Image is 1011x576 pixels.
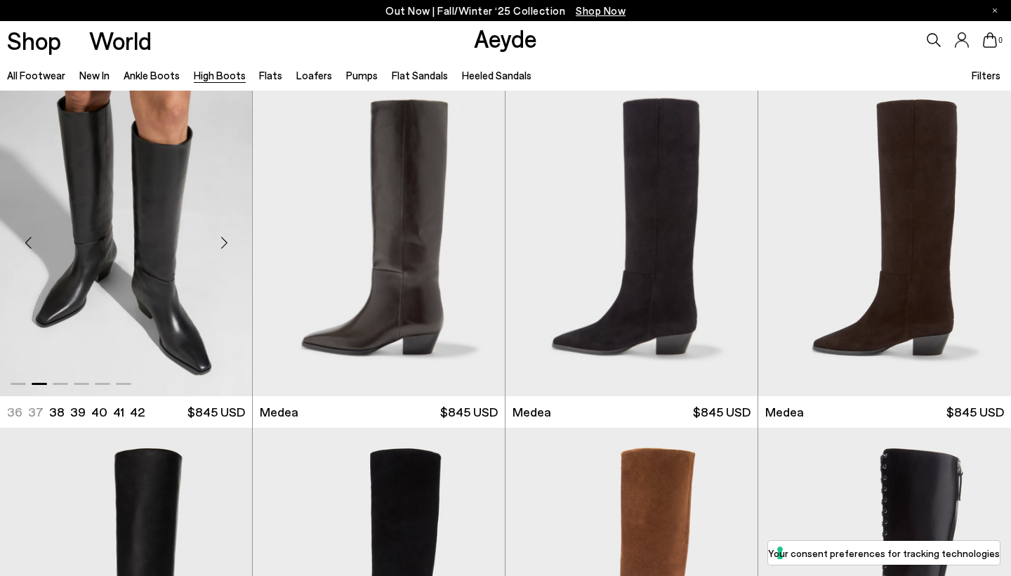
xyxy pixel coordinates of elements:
[693,403,751,421] span: $845 USD
[440,403,498,421] span: $845 USD
[768,541,1000,565] button: Your consent preferences for tracking technologies
[7,69,65,81] a: All Footwear
[505,79,758,395] img: Medea Suede Knee-High Boots
[296,69,332,81] a: Loafers
[946,403,1004,421] span: $845 USD
[758,396,1011,428] a: Medea $845 USD
[89,28,152,53] a: World
[758,79,1011,395] img: Medea Suede Knee-High Boots
[124,69,180,81] a: Ankle Boots
[392,69,448,81] a: Flat Sandals
[194,69,246,81] a: High Boots
[385,2,626,20] p: Out Now | Fall/Winter ‘25 Collection
[505,79,758,395] div: 1 / 6
[513,403,551,421] span: Medea
[505,396,758,428] a: Medea $845 USD
[130,403,145,421] li: 42
[253,79,505,395] img: Medea Knee-High Boots
[260,403,298,421] span: Medea
[765,403,804,421] span: Medea
[253,79,505,395] div: 1 / 6
[7,222,49,264] div: Previous slide
[259,69,282,81] a: Flats
[187,403,245,421] span: $845 USD
[253,79,505,395] a: Next slide Previous slide
[983,32,997,48] a: 0
[576,4,626,17] span: Navigate to /collections/new-in
[49,403,65,421] li: 38
[7,403,140,421] ul: variant
[253,396,505,428] a: Medea $845 USD
[768,546,1000,561] label: Your consent preferences for tracking technologies
[203,222,245,264] div: Next slide
[997,37,1004,44] span: 0
[346,69,378,81] a: Pumps
[91,403,107,421] li: 40
[972,69,1000,81] span: Filters
[7,28,61,53] a: Shop
[79,69,110,81] a: New In
[70,403,86,421] li: 39
[474,23,537,53] a: Aeyde
[462,69,531,81] a: Heeled Sandals
[113,403,124,421] li: 41
[505,79,758,395] a: Next slide Previous slide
